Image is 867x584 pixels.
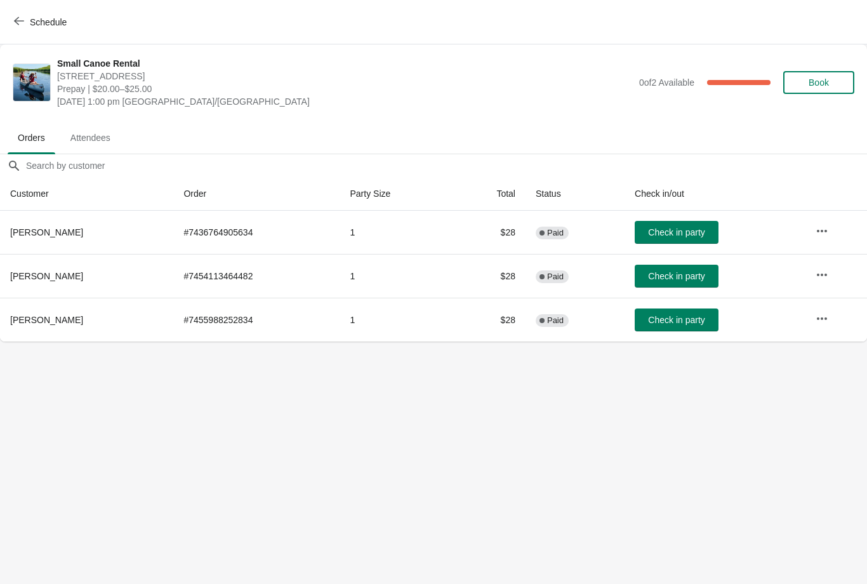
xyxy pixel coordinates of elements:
[635,309,718,331] button: Check in party
[8,126,55,149] span: Orders
[783,71,854,94] button: Book
[173,254,340,298] td: # 7454113464482
[340,177,453,211] th: Party Size
[13,64,50,101] img: Small Canoe Rental
[6,11,77,34] button: Schedule
[10,315,83,325] span: [PERSON_NAME]
[25,154,867,177] input: Search by customer
[453,254,526,298] td: $28
[453,211,526,254] td: $28
[173,211,340,254] td: # 7436764905634
[57,57,633,70] span: Small Canoe Rental
[57,95,633,108] span: [DATE] 1:00 pm [GEOGRAPHIC_DATA]/[GEOGRAPHIC_DATA]
[60,126,121,149] span: Attendees
[173,177,340,211] th: Order
[635,221,718,244] button: Check in party
[57,83,633,95] span: Prepay | $20.00–$25.00
[648,271,705,281] span: Check in party
[340,211,453,254] td: 1
[648,315,705,325] span: Check in party
[10,227,83,237] span: [PERSON_NAME]
[526,177,625,211] th: Status
[57,70,633,83] span: [STREET_ADDRESS]
[30,17,67,27] span: Schedule
[635,265,718,288] button: Check in party
[809,77,829,88] span: Book
[547,272,564,282] span: Paid
[453,177,526,211] th: Total
[547,228,564,238] span: Paid
[340,254,453,298] td: 1
[547,315,564,326] span: Paid
[625,177,805,211] th: Check in/out
[340,298,453,342] td: 1
[648,227,705,237] span: Check in party
[10,271,83,281] span: [PERSON_NAME]
[639,77,694,88] span: 0 of 2 Available
[453,298,526,342] td: $28
[173,298,340,342] td: # 7455988252834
